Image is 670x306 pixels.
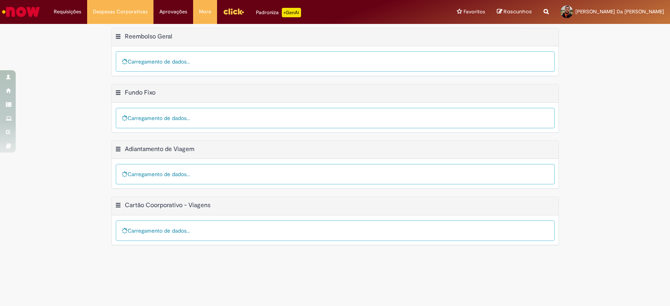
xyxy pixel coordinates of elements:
span: More [199,8,211,16]
span: Favoritos [464,8,485,16]
div: Carregamento de dados... [116,51,555,72]
span: Despesas Corporativas [93,8,148,16]
h2: Reembolso Geral [125,33,172,40]
div: Padroniza [256,8,301,17]
button: Fundo Fixo Menu de contexto [115,89,121,99]
span: Rascunhos [504,8,532,15]
span: Aprovações [159,8,187,16]
img: ServiceNow [1,4,41,20]
p: +GenAi [282,8,301,17]
div: Carregamento de dados... [116,108,555,128]
button: Adiantamento de Viagem Menu de contexto [115,145,121,155]
h2: Fundo Fixo [125,89,155,97]
img: click_logo_yellow_360x200.png [223,5,244,17]
div: Carregamento de dados... [116,220,555,241]
div: Carregamento de dados... [116,164,555,184]
span: [PERSON_NAME] Da [PERSON_NAME] [575,8,664,15]
button: Reembolso Geral Menu de contexto [115,33,121,43]
h2: Cartão Coorporativo - Viagens [125,202,210,209]
h2: Adiantamento de Viagem [125,145,194,153]
a: Rascunhos [497,8,532,16]
button: Cartão Coorporativo - Viagens Menu de contexto [115,201,121,211]
span: Requisições [54,8,81,16]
